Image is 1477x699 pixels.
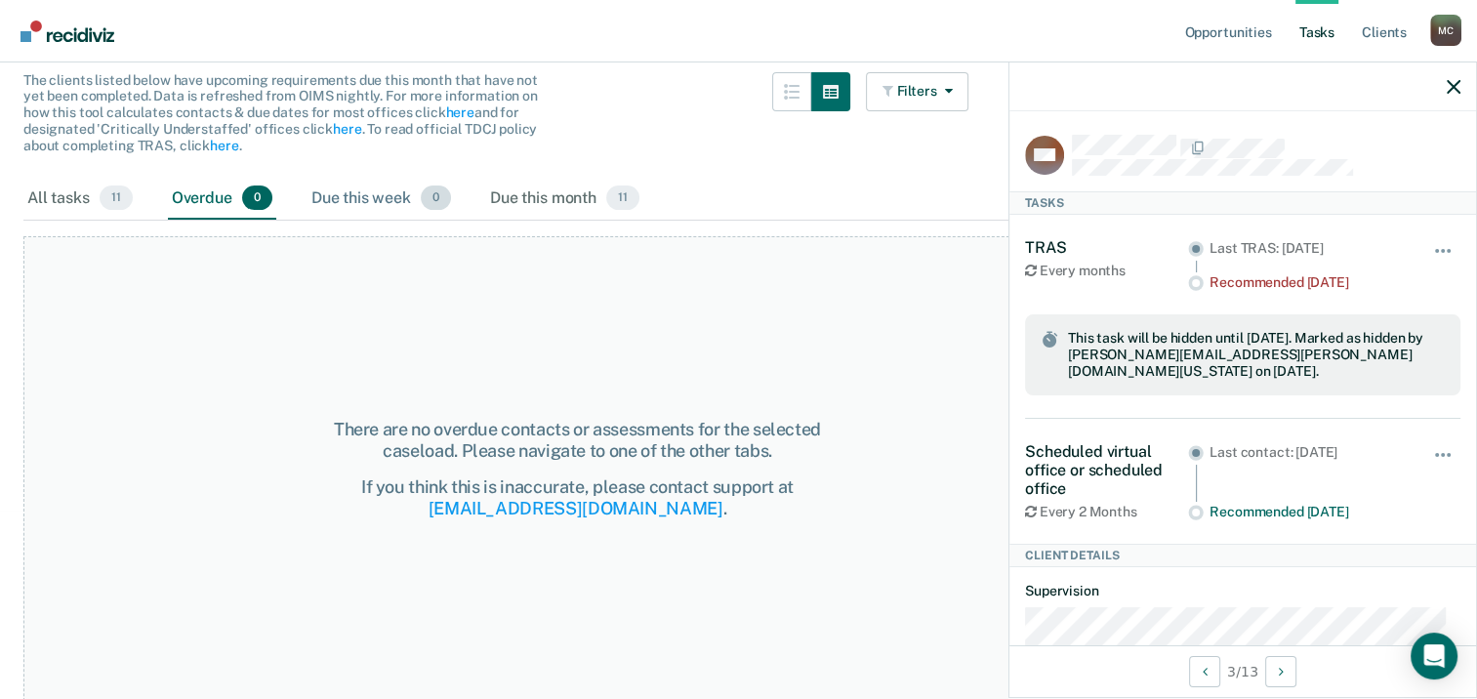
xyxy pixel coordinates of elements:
span: This task will be hidden until [DATE]. Marked as hidden by [PERSON_NAME][EMAIL_ADDRESS][PERSON_NA... [1068,330,1445,379]
div: Last TRAS: [DATE] [1210,240,1406,257]
button: Filters [866,72,969,111]
div: Scheduled virtual office or scheduled office [1025,442,1188,499]
img: Recidiviz [21,21,114,42]
div: Client Details [1009,544,1476,567]
div: TRAS [1025,238,1188,257]
button: Previous Client [1189,656,1220,687]
button: Profile dropdown button [1430,15,1461,46]
span: 11 [606,185,639,211]
div: Due this month [486,178,643,221]
div: All tasks [23,178,137,221]
span: 11 [100,185,133,211]
dt: Supervision [1025,583,1460,599]
span: The clients listed below have upcoming requirements due this month that have not yet been complet... [23,72,538,153]
span: 0 [242,185,272,211]
a: here [445,104,473,120]
div: Overdue [168,178,276,221]
div: Last contact: [DATE] [1210,444,1406,461]
div: Recommended [DATE] [1210,274,1406,291]
a: [EMAIL_ADDRESS][DOMAIN_NAME] [429,498,723,518]
div: Every months [1025,263,1188,279]
div: M C [1430,15,1461,46]
div: If you think this is inaccurate, please contact support at . [301,476,853,518]
div: 3 / 13 [1009,645,1476,697]
div: Tasks [1009,191,1476,215]
div: Recommended [DATE] [1210,504,1406,520]
div: Due this week [308,178,455,221]
div: Every 2 Months [1025,504,1188,520]
button: Next Client [1265,656,1296,687]
a: here [333,121,361,137]
a: here [210,138,238,153]
div: Open Intercom Messenger [1411,633,1457,679]
div: There are no overdue contacts or assessments for the selected caseload. Please navigate to one of... [301,419,853,461]
span: 0 [421,185,451,211]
